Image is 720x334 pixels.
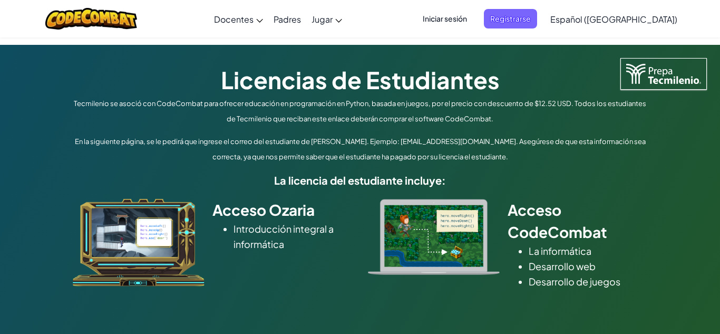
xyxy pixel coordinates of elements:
a: Padres [268,5,306,33]
a: Docentes [209,5,268,33]
img: CodeCombat logo [45,8,138,30]
img: Tecmilenio logo [620,58,707,90]
li: La informática [529,243,647,259]
img: type_real_code.png [368,199,500,275]
span: Jugar [312,14,333,25]
img: ozaria_acodus.png [73,199,205,287]
a: Jugar [306,5,347,33]
h2: Acceso CodeCombat [508,199,647,243]
h1: Licencias de Estudiantes [70,63,650,96]
li: Desarrollo web [529,259,647,274]
span: Docentes [214,14,254,25]
span: Español ([GEOGRAPHIC_DATA]) [550,14,677,25]
button: Iniciar sesión [416,9,473,28]
h5: La licencia del estudiante incluye: [70,172,650,188]
a: Español ([GEOGRAPHIC_DATA]) [545,5,683,33]
p: Tecmilenio se asoció con CodeCombat para ofrecer educación en programación en Python, basada en j... [70,96,650,127]
li: Introducción integral a informática [233,221,352,252]
button: Registrarse [484,9,537,28]
p: En la siguiente página, se le pedirá que ingrese el correo del estudiante de [PERSON_NAME]. Ejemp... [70,134,650,165]
li: Desarrollo de juegos [529,274,647,289]
h2: Acceso Ozaria [212,199,352,221]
